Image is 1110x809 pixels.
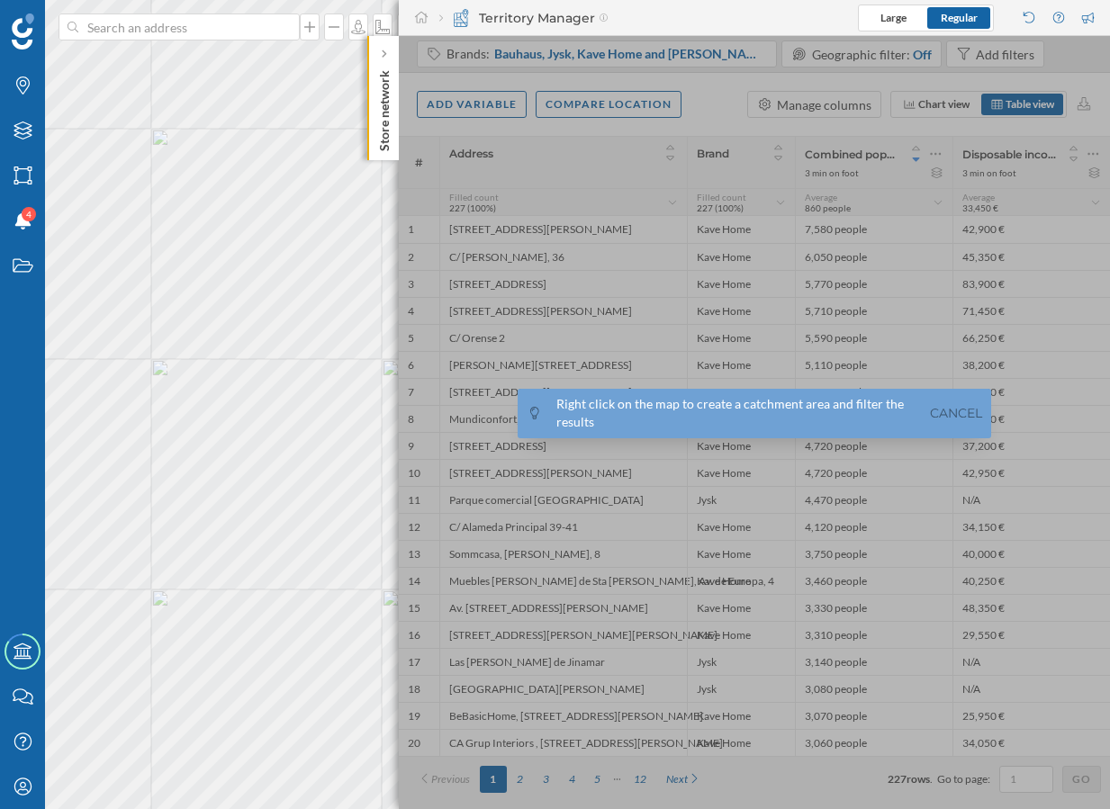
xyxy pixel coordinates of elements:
[556,395,916,431] div: Right click on the map to create a catchment area and filter the results
[925,403,987,424] a: Cancel
[880,11,907,24] span: Large
[452,9,470,27] img: territory-manager.svg
[941,11,978,24] span: Regular
[12,13,34,49] img: Geoblink Logo
[38,13,103,29] span: Support
[26,205,32,223] span: 4
[439,9,609,27] div: Territory Manager
[375,63,393,151] p: Store network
